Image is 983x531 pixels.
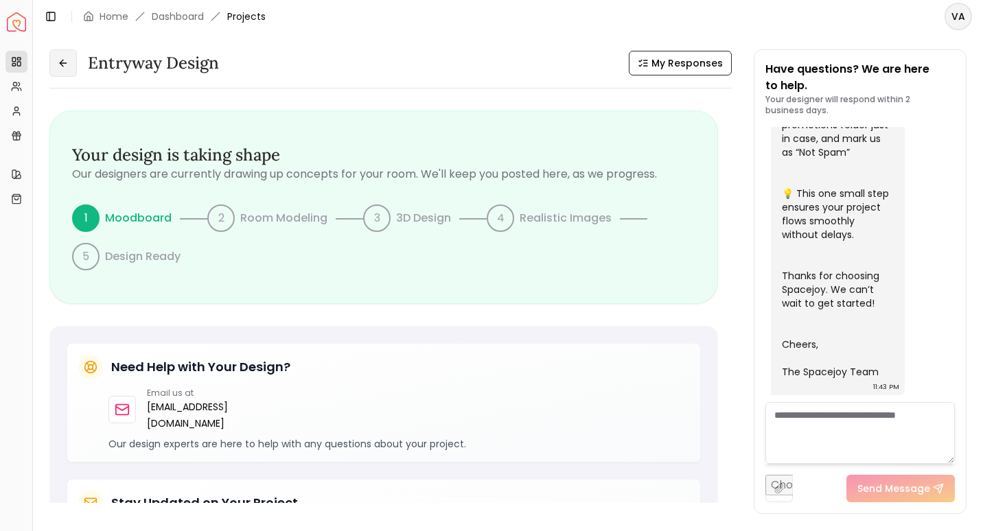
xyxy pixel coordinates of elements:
h3: entryway design [88,52,219,74]
p: Room Modeling [240,210,327,226]
h5: Need Help with Your Design? [111,357,290,377]
h5: Stay Updated on Your Project [111,493,298,512]
p: Moodboard [105,210,172,226]
p: Realistic Images [520,210,612,226]
img: Spacejoy Logo [7,12,26,32]
div: 5 [72,243,100,270]
button: VA [945,3,972,30]
p: Email us at [147,388,238,399]
a: Spacejoy [7,12,26,32]
div: 11:43 PM [873,380,899,394]
nav: breadcrumb [83,10,266,23]
span: My Responses [651,56,723,70]
p: Your designer will respond within 2 business days. [765,94,955,116]
span: Projects [227,10,266,23]
span: VA [946,4,971,29]
p: Design Ready [105,248,181,265]
button: My Responses [629,51,732,75]
div: 2 [207,204,235,232]
p: Have questions? We are here to help. [765,61,955,94]
p: 3D Design [396,210,451,226]
a: Dashboard [152,10,204,23]
p: Our design experts are here to help with any questions about your project. [108,437,689,451]
div: 1 [72,204,100,232]
h3: Your design is taking shape [72,144,695,166]
a: Home [100,10,128,23]
p: Our designers are currently drawing up concepts for your room. We'll keep you posted here, as we ... [72,166,695,182]
div: 3 [363,204,391,232]
a: [EMAIL_ADDRESS][DOMAIN_NAME] [147,399,238,432]
div: 4 [487,204,514,232]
